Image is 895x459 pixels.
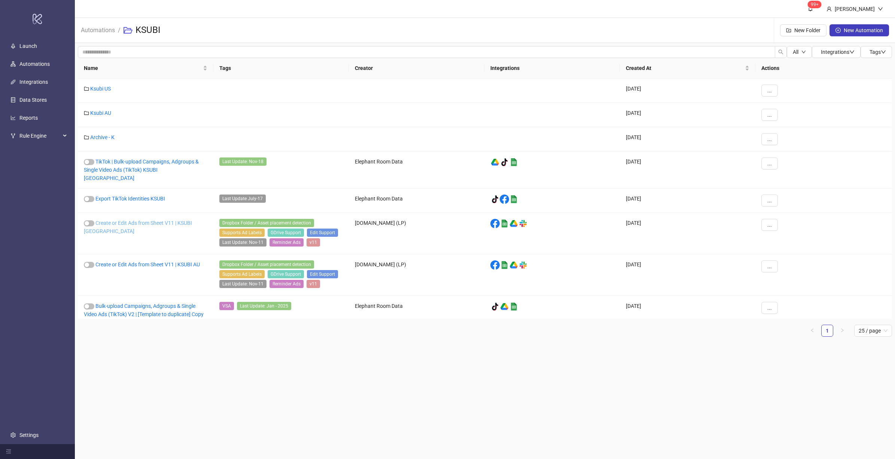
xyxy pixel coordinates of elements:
th: Creator [349,58,484,79]
span: user [826,6,832,12]
div: [DOMAIN_NAME] (LP) [349,213,484,254]
th: Integrations [484,58,620,79]
button: New Folder [780,24,826,36]
span: down [801,50,806,54]
a: TikTok | Bulk-upload Campaigns, Adgroups & Single Video Ads (TikTok) KSUBI [GEOGRAPHIC_DATA] [84,159,199,181]
span: menu-fold [6,449,11,454]
span: GDrive Support [268,270,304,278]
button: Integrationsdown [812,46,861,58]
span: ... [767,112,772,118]
span: folder-add [786,28,791,33]
div: Elephant Room Data [349,296,484,325]
div: [DATE] [620,254,755,296]
span: ... [767,305,772,311]
span: ... [767,198,772,204]
span: right [840,328,844,333]
button: ... [761,195,778,206]
button: Alldown [787,46,812,58]
button: ... [761,260,778,272]
th: Tags [213,58,349,79]
span: Integrations [821,49,855,55]
span: Edit Support [307,229,338,237]
button: Tagsdown [861,46,892,58]
span: v11 [307,280,320,288]
span: folder-open [124,26,133,35]
a: Integrations [19,79,48,85]
span: 25 / page [859,325,888,336]
h3: KSUBI [136,24,161,36]
div: [DATE] [620,127,755,152]
th: Name [78,58,213,79]
a: Bulk-upload Campaigns, Adgroups & Single Video Ads (TikTok) V2 | [Template to duplicate] Copy [84,303,204,317]
span: ... [767,88,772,94]
button: ... [761,302,778,314]
th: Actions [755,58,892,79]
span: New Automation [844,27,883,33]
span: New Folder [794,27,821,33]
span: bell [808,6,813,11]
span: down [881,49,886,55]
span: Created At [626,64,743,72]
span: v11 [307,238,320,247]
div: [DOMAIN_NAME] (LP) [349,254,484,296]
a: Launch [19,43,37,49]
li: / [118,18,121,42]
div: [PERSON_NAME] [832,5,878,13]
div: [DATE] [620,103,755,127]
span: folder [84,86,89,91]
a: Reports [19,115,38,121]
li: Next Page [836,325,848,337]
a: Data Stores [19,97,47,103]
span: Dropbox Folder / Asset placement detection [219,260,314,269]
span: Reminder Ads [270,238,304,247]
div: [DATE] [620,79,755,103]
span: Last Update: Nov-18 [219,157,267,166]
a: Settings [19,432,39,438]
div: [DATE] [620,296,755,325]
span: VSA [219,302,234,310]
li: Previous Page [806,325,818,337]
span: search [778,49,783,55]
button: ... [761,133,778,145]
a: Ksubi AU [90,110,111,116]
span: left [810,328,815,333]
th: Created At [620,58,755,79]
div: [DATE] [620,213,755,254]
button: New Automation [829,24,889,36]
span: Name [84,64,201,72]
a: Export TikTok Identities KSUBI [95,196,165,202]
span: Reminder Ads [270,280,304,288]
span: Rule Engine [19,128,61,143]
span: plus-circle [835,28,841,33]
span: Dropbox Folder / Asset placement detection [219,219,314,227]
span: GDrive Support [268,229,304,237]
button: ... [761,219,778,231]
span: folder [84,135,89,140]
span: Tags [870,49,886,55]
a: Automations [19,61,50,67]
span: fork [10,133,16,138]
span: Last Update July-17 [219,195,266,203]
span: Last Update: Nov-11 [219,238,267,247]
a: Automations [79,25,116,34]
span: ... [767,222,772,228]
a: Create or Edit Ads from Sheet V11 | KSUBI [GEOGRAPHIC_DATA] [84,220,192,234]
button: left [806,325,818,337]
li: 1 [821,325,833,337]
sup: 1683 [808,1,822,8]
button: ... [761,109,778,121]
button: ... [761,85,778,97]
span: down [849,49,855,55]
span: folder [84,110,89,116]
a: Create or Edit Ads from Sheet V11 | KSUBI AU [95,261,200,267]
span: ... [767,136,772,142]
span: ... [767,160,772,166]
div: [DATE] [620,189,755,213]
span: Last Update: Nov-11 [219,280,267,288]
span: ... [767,263,772,269]
button: right [836,325,848,337]
span: Supports Ad Labels [219,229,265,237]
span: Supports Ad Labels [219,270,265,278]
span: down [878,6,883,12]
a: Archive - K [90,134,115,140]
